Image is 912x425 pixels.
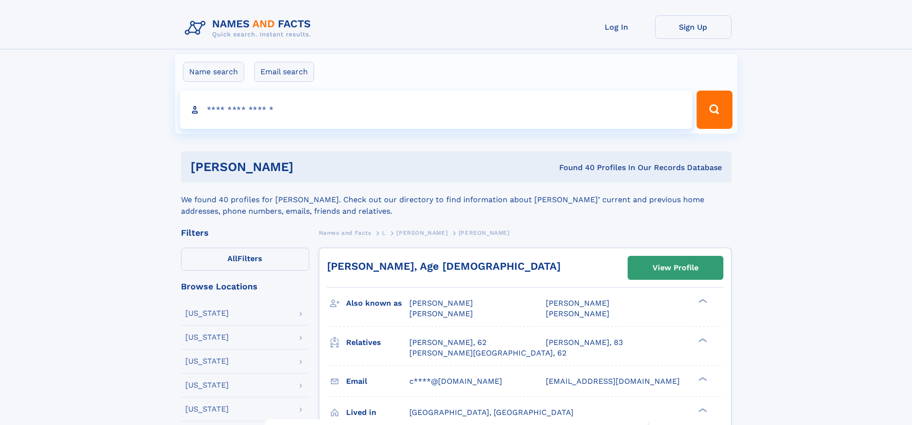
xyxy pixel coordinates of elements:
[546,309,609,318] span: [PERSON_NAME]
[181,282,309,291] div: Browse Locations
[185,405,229,413] div: [US_STATE]
[409,299,473,308] span: [PERSON_NAME]
[546,337,623,348] a: [PERSON_NAME], 83
[696,298,708,304] div: ❯
[546,299,609,308] span: [PERSON_NAME]
[459,230,510,236] span: [PERSON_NAME]
[191,161,427,173] h1: [PERSON_NAME]
[185,357,229,365] div: [US_STATE]
[396,230,448,236] span: [PERSON_NAME]
[409,408,574,417] span: [GEOGRAPHIC_DATA], [GEOGRAPHIC_DATA]
[382,230,386,236] span: L
[185,381,229,389] div: [US_STATE]
[185,333,229,341] div: [US_STATE]
[180,91,693,129] input: search input
[578,15,655,39] a: Log In
[254,62,314,82] label: Email search
[409,337,486,348] a: [PERSON_NAME], 62
[181,248,309,271] label: Filters
[346,295,409,311] h3: Also known as
[696,407,708,413] div: ❯
[546,377,680,386] span: [EMAIL_ADDRESS][DOMAIN_NAME]
[181,15,319,41] img: Logo Names and Facts
[697,91,732,129] button: Search Button
[696,337,708,343] div: ❯
[346,373,409,390] h3: Email
[227,254,237,263] span: All
[628,256,723,279] a: View Profile
[396,227,448,239] a: [PERSON_NAME]
[183,62,244,82] label: Name search
[319,227,372,239] a: Names and Facts
[327,260,561,272] a: [PERSON_NAME], Age [DEMOGRAPHIC_DATA]
[409,348,566,358] a: [PERSON_NAME][GEOGRAPHIC_DATA], 62
[696,376,708,382] div: ❯
[382,227,386,239] a: L
[346,334,409,351] h3: Relatives
[409,309,473,318] span: [PERSON_NAME]
[426,162,722,173] div: Found 40 Profiles In Our Records Database
[185,310,229,317] div: [US_STATE]
[181,229,309,237] div: Filters
[655,15,732,39] a: Sign Up
[181,183,732,217] div: We found 40 profiles for [PERSON_NAME]. Check out our directory to find information about [PERSON...
[653,257,698,279] div: View Profile
[346,404,409,421] h3: Lived in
